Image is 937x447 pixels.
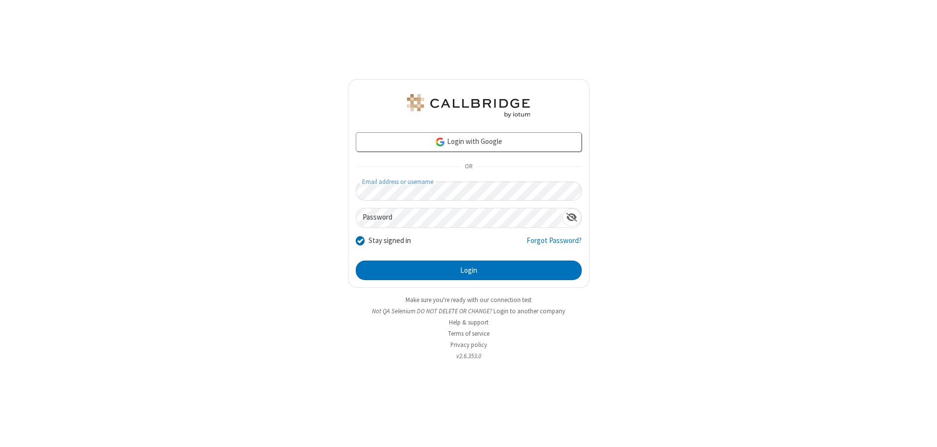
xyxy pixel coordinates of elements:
a: Forgot Password? [527,235,582,254]
span: OR [461,160,476,174]
iframe: Chat [913,422,930,440]
a: Help & support [449,318,489,326]
a: Privacy policy [450,341,487,349]
label: Stay signed in [368,235,411,246]
input: Email address or username [356,182,582,201]
input: Password [356,208,562,227]
button: Login to another company [493,306,565,316]
img: QA Selenium DO NOT DELETE OR CHANGE [405,94,532,118]
button: Login [356,261,582,280]
div: Show password [562,208,581,226]
a: Make sure you're ready with our connection test [406,296,531,304]
img: google-icon.png [435,137,446,147]
a: Terms of service [448,329,489,338]
li: Not QA Selenium DO NOT DELETE OR CHANGE? [348,306,590,316]
a: Login with Google [356,132,582,152]
li: v2.6.353.0 [348,351,590,361]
